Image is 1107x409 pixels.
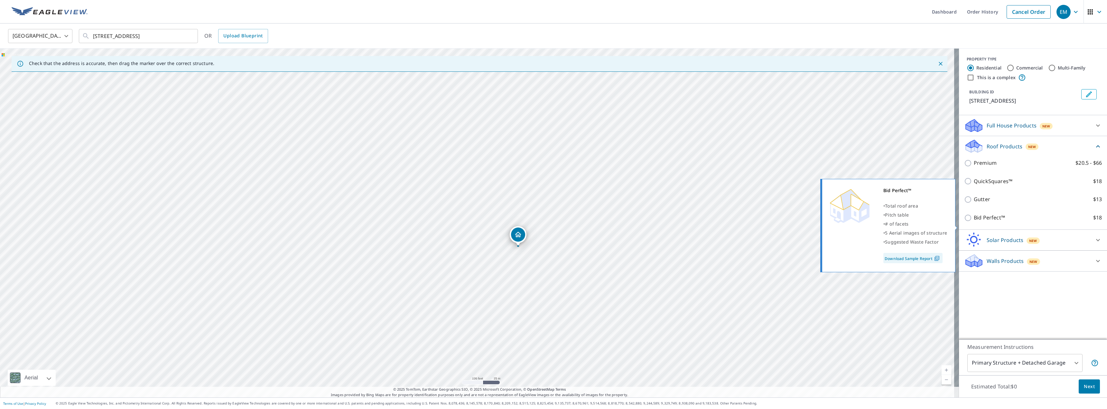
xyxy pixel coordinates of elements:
div: Dropped pin, building 1, Residential property, 5326 County Road 1380 West Plains, MO 65775 [510,226,526,246]
div: Roof ProductsNew [964,139,1102,154]
p: QuickSquares™ [974,177,1012,185]
div: PROPERTY TYPE [967,56,1099,62]
span: © 2025 TomTom, Earthstar Geographics SIO, © 2025 Microsoft Corporation, © [393,387,566,392]
p: Roof Products [987,143,1022,150]
a: Download Sample Report [883,253,943,263]
div: Walls ProductsNew [964,253,1102,269]
div: • [883,201,947,210]
div: Solar ProductsNew [964,232,1102,248]
span: Total roof area [885,203,918,209]
div: Aerial [8,370,56,386]
p: Estimated Total: $0 [966,379,1022,394]
a: Cancel Order [1007,5,1051,19]
p: Premium [974,159,997,167]
label: Residential [976,65,1001,71]
div: Bid Perfect™ [883,186,947,195]
div: • [883,228,947,237]
p: $18 [1093,214,1102,222]
div: • [883,237,947,246]
span: # of facets [885,221,908,227]
a: Current Level 18, Zoom In [942,365,951,375]
div: Primary Structure + Detached Garage [967,354,1083,372]
a: Terms [555,387,566,392]
p: Walls Products [987,257,1024,265]
button: Next [1079,379,1100,394]
img: EV Logo [12,7,88,17]
p: $13 [1093,195,1102,203]
p: Measurement Instructions [967,343,1099,351]
label: Multi-Family [1058,65,1086,71]
p: BUILDING ID [969,89,994,95]
span: Upload Blueprint [223,32,263,40]
p: $18 [1093,177,1102,185]
span: Suggested Waste Factor [885,239,939,245]
a: OpenStreetMap [527,387,554,392]
p: [STREET_ADDRESS] [969,97,1079,105]
a: Current Level 18, Zoom Out [942,375,951,385]
p: Bid Perfect™ [974,214,1005,222]
p: Full House Products [987,122,1037,129]
input: Search by address or latitude-longitude [93,27,185,45]
div: [GEOGRAPHIC_DATA] [8,27,72,45]
span: Your report will include the primary structure and a detached garage if one exists. [1091,359,1099,367]
a: Privacy Policy [25,401,46,406]
span: New [1029,259,1037,264]
p: Gutter [974,195,990,203]
a: Upload Blueprint [218,29,268,43]
div: Aerial [23,370,40,386]
div: • [883,210,947,219]
div: EM [1056,5,1071,19]
div: • [883,219,947,228]
span: Pitch table [885,212,909,218]
p: $20.5 - $66 [1075,159,1102,167]
span: 5 Aerial images of structure [885,230,947,236]
p: Check that the address is accurate, then drag the marker over the correct structure. [29,60,214,66]
button: Edit building 1 [1081,89,1097,99]
div: Full House ProductsNew [964,118,1102,133]
img: Premium [827,186,872,225]
div: OR [204,29,268,43]
p: Solar Products [987,236,1023,244]
span: New [1028,144,1036,149]
span: Next [1084,383,1095,391]
label: This is a complex [977,74,1016,81]
span: New [1029,238,1037,243]
button: Close [936,60,945,68]
img: Pdf Icon [933,256,941,261]
p: | [3,402,46,405]
p: © 2025 Eagle View Technologies, Inc. and Pictometry International Corp. All Rights Reserved. Repo... [56,401,1104,406]
span: New [1042,124,1050,129]
a: Terms of Use [3,401,23,406]
label: Commercial [1016,65,1043,71]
